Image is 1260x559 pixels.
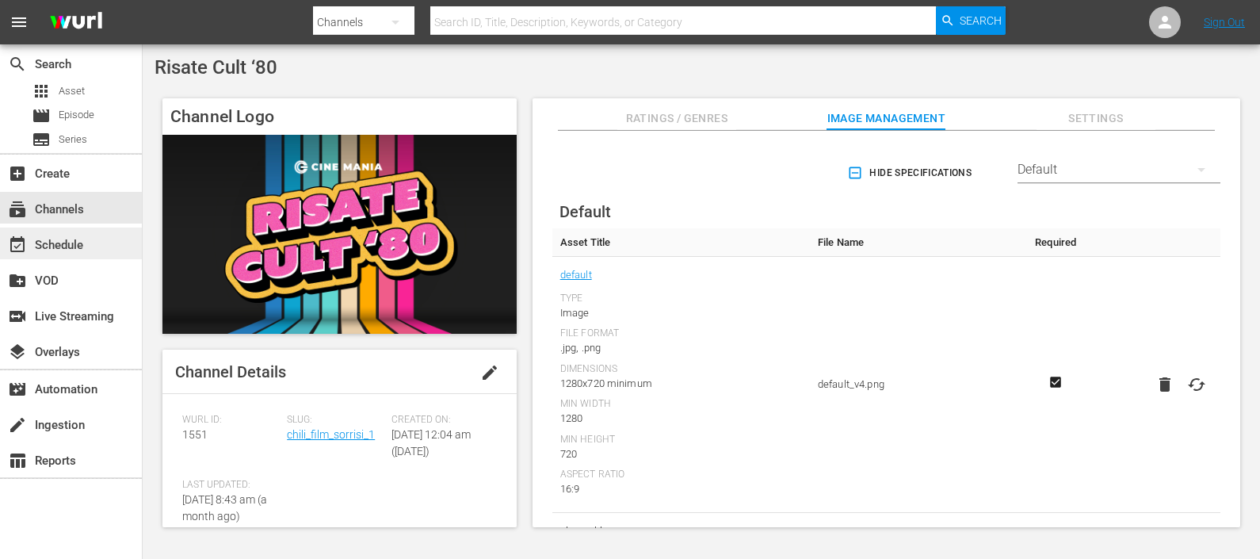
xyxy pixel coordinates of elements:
[59,83,85,99] span: Asset
[391,428,471,458] span: [DATE] 12:04 am ([DATE])
[1018,147,1220,192] div: Default
[10,13,29,32] span: menu
[8,343,27,362] span: Overlays
[850,165,972,182] span: Hide Specifications
[560,327,802,340] div: File Format
[32,130,51,149] span: Series
[8,380,27,399] span: Automation
[391,414,488,427] span: Created On:
[560,398,802,411] div: Min Width
[560,340,802,356] div: .jpg, .png
[560,481,802,497] div: 16:9
[559,202,611,221] span: Default
[59,107,94,123] span: Episode
[8,200,27,219] span: Channels
[810,257,1027,513] td: default_v4.png
[32,106,51,125] span: Episode
[560,411,802,427] div: 1280
[560,446,802,462] div: 720
[1046,375,1065,389] svg: Required
[38,4,114,41] img: ans4CAIJ8jUAAAAAAAAAAAAAAAAAAAAAAAAgQb4GAAAAAAAAAAAAAAAAAAAAAAAAJMjXAAAAAAAAAAAAAAAAAAAAAAAAgAT5G...
[471,354,509,392] button: edit
[560,265,592,285] a: default
[287,428,375,441] a: chili_film_sorrisi_1
[936,6,1006,35] button: Search
[155,56,277,78] span: Risate Cult ‘80
[287,414,384,427] span: Slug:
[182,493,267,523] span: [DATE] 8:43 am (a month ago)
[827,109,945,128] span: Image Management
[182,479,279,492] span: Last Updated:
[162,135,517,334] img: Risate Cult ‘80
[182,428,208,441] span: 1551
[552,228,810,257] th: Asset Title
[560,434,802,446] div: Min Height
[560,521,802,542] span: channel-bug
[617,109,736,128] span: Ratings / Genres
[560,363,802,376] div: Dimensions
[8,55,27,74] span: Search
[8,307,27,326] span: Live Streaming
[960,6,1002,35] span: Search
[480,363,499,382] span: edit
[162,98,517,135] h4: Channel Logo
[560,469,802,481] div: Aspect Ratio
[560,293,802,305] div: Type
[8,451,27,470] span: Reports
[1204,16,1245,29] a: Sign Out
[8,271,27,290] span: VOD
[844,151,978,195] button: Hide Specifications
[8,415,27,435] span: Ingestion
[8,164,27,183] span: Create
[810,228,1027,257] th: File Name
[32,82,51,101] span: Asset
[1027,228,1085,257] th: Required
[560,376,802,392] div: 1280x720 minimum
[560,305,802,321] div: Image
[1037,109,1155,128] span: Settings
[182,414,279,427] span: Wurl ID:
[59,132,87,147] span: Series
[175,362,286,381] span: Channel Details
[8,235,27,255] span: Schedule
